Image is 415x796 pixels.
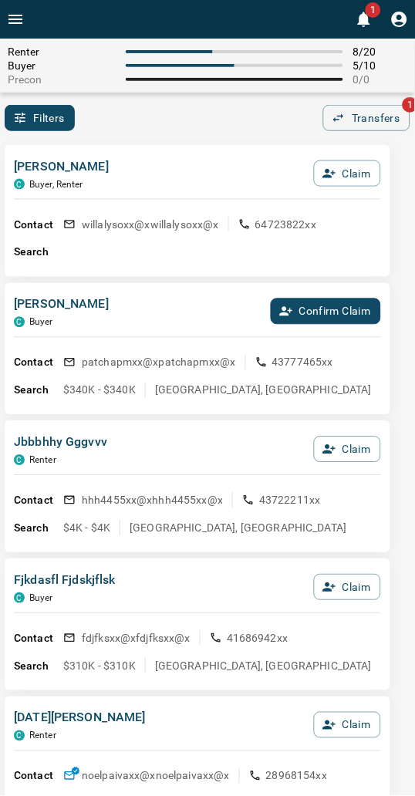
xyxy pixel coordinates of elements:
[14,157,109,176] p: [PERSON_NAME]
[314,437,381,463] button: Claim
[14,493,63,509] p: Contact
[14,593,25,604] div: condos.ca
[314,160,381,187] button: Claim
[349,4,380,35] button: 1
[353,46,407,58] span: 8 / 20
[14,179,25,190] div: condos.ca
[63,521,110,536] p: $4K - $4K
[14,217,63,233] p: Contact
[29,455,56,466] p: Renter
[14,710,146,728] p: [DATE][PERSON_NAME]
[323,105,410,131] button: Transfers
[63,659,136,674] p: $310K - $310K
[63,383,136,398] p: $340K - $340K
[14,659,63,675] p: Search
[314,575,381,601] button: Claim
[14,731,25,742] div: condos.ca
[14,572,116,590] p: Fjkdasfl Fjdskjflsk
[82,217,219,232] p: willalysoxx@x willalysoxx@x
[155,383,372,398] p: [GEOGRAPHIC_DATA], [GEOGRAPHIC_DATA]
[14,317,25,328] div: condos.ca
[14,433,107,452] p: Jbbbhhy Gggvvv
[14,631,63,647] p: Contact
[353,59,407,72] span: 5 / 10
[82,493,223,508] p: hhh4455xx@x hhh4455xx@x
[29,593,53,604] p: Buyer
[82,355,236,370] p: patchapmxx@x patchapmxx@x
[255,217,317,232] p: 64723822xx
[353,73,407,86] span: 0 / 0
[29,317,53,328] p: Buyer
[314,713,381,739] button: Claim
[14,455,25,466] div: condos.ca
[82,769,230,784] p: noelpaivaxx@x noelpaivaxx@x
[14,355,63,371] p: Contact
[227,631,288,646] p: 41686942xx
[14,521,63,537] p: Search
[271,298,381,325] button: Confirm Claim
[8,59,116,72] span: Buyer
[14,383,63,399] p: Search
[130,521,346,536] p: [GEOGRAPHIC_DATA], [GEOGRAPHIC_DATA]
[5,105,75,131] button: Filters
[14,245,63,261] p: Search
[155,659,372,674] p: [GEOGRAPHIC_DATA], [GEOGRAPHIC_DATA]
[29,179,83,190] p: Buyer, Renter
[366,2,381,18] span: 1
[14,769,63,785] p: Contact
[384,4,415,35] button: Profile
[8,73,116,86] span: Precon
[29,731,56,742] p: Renter
[266,769,328,784] p: 28968154xx
[14,295,109,314] p: [PERSON_NAME]
[259,493,321,508] p: 43722211xx
[82,631,191,646] p: fdjfksxx@x fdjfksxx@x
[272,355,334,370] p: 43777465xx
[8,46,116,58] span: Renter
